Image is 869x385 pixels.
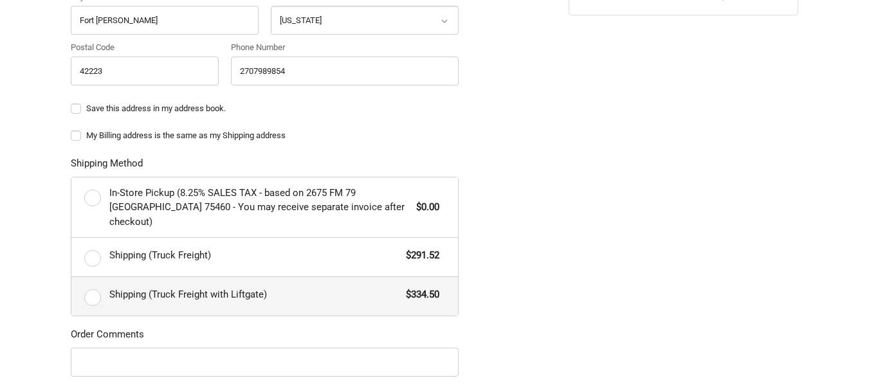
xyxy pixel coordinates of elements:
[71,41,219,54] label: Postal Code
[71,130,459,141] label: My Billing address is the same as my Shipping address
[109,287,400,302] span: Shipping (Truck Freight with Liftgate)
[109,186,410,229] span: In-Store Pickup (8.25% SALES TAX - based on 2675 FM 79 [GEOGRAPHIC_DATA] 75460 - You may receive ...
[71,327,144,348] legend: Order Comments
[71,156,143,177] legend: Shipping Method
[399,248,439,263] span: $291.52
[109,248,400,263] span: Shipping (Truck Freight)
[71,103,459,114] label: Save this address in my address book.
[410,200,439,215] span: $0.00
[231,41,459,54] label: Phone Number
[805,323,869,385] iframe: Chat Widget
[399,287,439,302] span: $334.50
